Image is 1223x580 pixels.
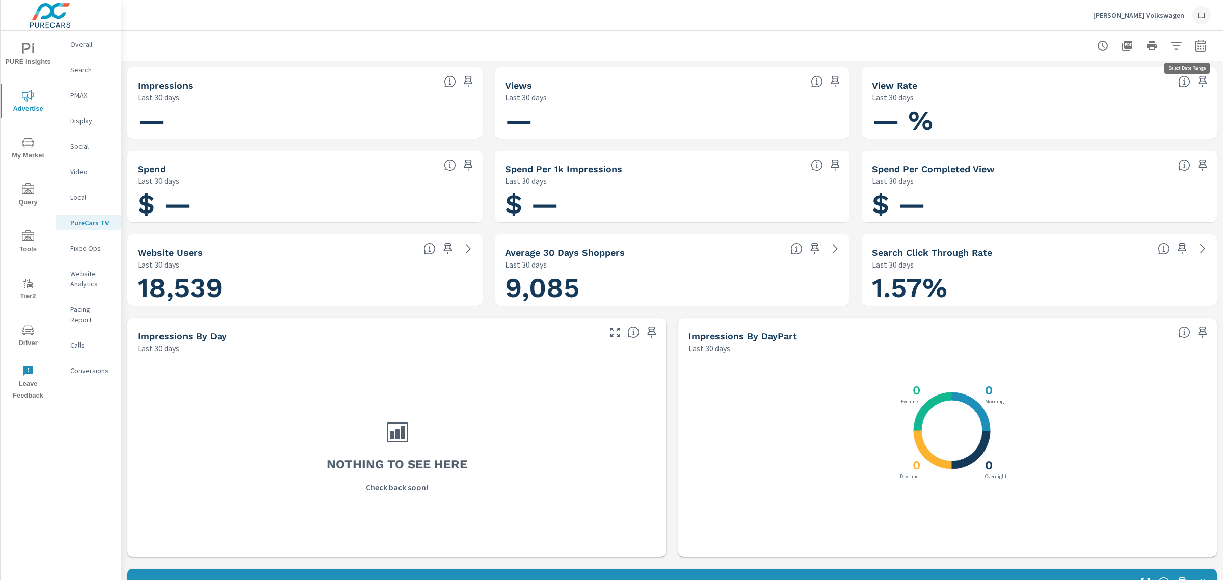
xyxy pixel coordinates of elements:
[811,75,823,88] span: Number of times your connected TV ad was viewed completely by a user. [Source: This data is provi...
[4,90,52,115] span: Advertise
[70,39,113,49] p: Overall
[505,91,547,103] p: Last 30 days
[872,80,917,91] h5: View Rate
[138,342,179,354] p: Last 30 days
[70,116,113,126] p: Display
[70,304,113,325] p: Pacing Report
[56,363,121,378] div: Conversions
[56,62,121,77] div: Search
[138,258,179,271] p: Last 30 days
[1194,73,1211,90] span: Save this to your personalized report
[138,175,179,187] p: Last 30 days
[1194,324,1211,340] span: Save this to your personalized report
[70,167,113,177] p: Video
[138,331,227,341] h5: Impressions by Day
[627,326,640,338] span: The number of impressions, broken down by the day of the week they occurred.
[460,241,476,257] a: See more details in report
[1178,75,1190,88] span: Percentage of Impressions where the ad was viewed completely. “Impressions” divided by “Views”. [...
[505,247,625,258] h5: Average 30 Days Shoppers
[366,481,428,493] p: Check back soon!
[607,324,623,340] button: Make Fullscreen
[70,141,113,151] p: Social
[983,399,1006,404] p: Morning
[4,277,52,302] span: Tier2
[440,241,456,257] span: Save this to your personalized report
[460,157,476,173] span: Save this to your personalized report
[872,103,1207,138] h1: — %
[1,31,56,406] div: nav menu
[138,271,472,305] h1: 18,539
[70,269,113,289] p: Website Analytics
[4,365,52,402] span: Leave Feedback
[1178,159,1190,171] span: Total spend per 1,000 impressions. [Source: This data is provided by the video advertising platform]
[688,342,730,354] p: Last 30 days
[56,139,121,154] div: Social
[1194,157,1211,173] span: Save this to your personalized report
[1166,36,1186,56] button: Apply Filters
[138,187,472,222] h1: $ —
[505,103,840,138] h1: —
[827,241,843,257] a: See more details in report
[688,331,797,341] h5: Impressions by DayPart
[872,91,914,103] p: Last 30 days
[70,192,113,202] p: Local
[423,243,436,255] span: Unique website visitors over the selected time period. [Source: Website Analytics]
[1174,241,1190,257] span: Save this to your personalized report
[327,456,467,473] h3: Nothing to see here
[138,247,203,258] h5: Website Users
[644,324,660,340] span: Save this to your personalized report
[1093,11,1184,20] p: [PERSON_NAME] Volkswagen
[70,90,113,100] p: PMAX
[807,241,823,257] span: Save this to your personalized report
[898,474,920,479] p: Daytime
[790,243,803,255] span: A rolling 30 day total of daily Shoppers on the dealership website, averaged over the selected da...
[70,340,113,350] p: Calls
[505,80,532,91] h5: Views
[56,241,121,256] div: Fixed Ops
[827,73,843,90] span: Save this to your personalized report
[505,187,840,222] h1: $ —
[811,159,823,171] span: Total spend per 1,000 impressions. [Source: This data is provided by the video advertising platform]
[4,230,52,255] span: Tools
[983,474,1009,479] p: Overnight
[444,75,456,88] span: Number of times your connected TV ad was presented to a user. [Source: This data is provided by t...
[1158,243,1170,255] span: Percentage of users who viewed your campaigns who clicked through to your website. For example, i...
[872,175,914,187] p: Last 30 days
[4,43,52,68] span: PURE Insights
[70,218,113,228] p: PureCars TV
[444,159,456,171] span: Cost of your connected TV ad campaigns. [Source: This data is provided by the video advertising p...
[56,337,121,353] div: Calls
[70,243,113,253] p: Fixed Ops
[911,383,920,398] h3: 0
[138,80,193,91] h5: Impressions
[460,73,476,90] span: Save this to your personalized report
[872,271,1207,305] h1: 1.57%
[70,365,113,376] p: Conversions
[911,458,920,472] h3: 0
[1117,36,1137,56] button: "Export Report to PDF"
[505,271,840,305] h1: 9,085
[56,302,121,327] div: Pacing Report
[56,164,121,179] div: Video
[1192,6,1211,24] div: LJ
[899,399,920,404] p: Evening
[983,458,993,472] h3: 0
[138,91,179,103] p: Last 30 days
[56,88,121,103] div: PMAX
[1194,241,1211,257] a: See more details in report
[872,164,995,174] h5: Spend Per Completed View
[70,65,113,75] p: Search
[138,103,472,138] h1: —
[56,266,121,292] div: Website Analytics
[4,183,52,208] span: Query
[827,157,843,173] span: Save this to your personalized report
[872,258,914,271] p: Last 30 days
[983,383,993,398] h3: 0
[138,164,166,174] h5: Spend
[505,175,547,187] p: Last 30 days
[872,247,992,258] h5: Search Click Through Rate
[56,37,121,52] div: Overall
[1178,326,1190,338] span: Only DoubleClick Video impressions can be broken down by time of day.
[56,215,121,230] div: PureCars TV
[4,324,52,349] span: Driver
